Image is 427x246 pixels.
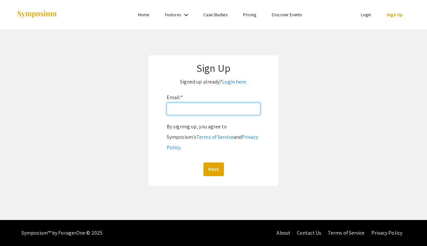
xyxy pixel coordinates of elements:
[203,162,224,176] button: Next
[196,134,233,140] a: Terms of Service
[272,12,302,18] a: Discover Events
[155,77,272,87] p: Signed up already?
[167,134,258,151] a: Privacy Policy
[167,92,183,103] label: Email:
[21,220,103,246] div: Symposium™ by ForagerOne © 2025
[165,12,181,18] a: Features
[371,229,402,236] a: Privacy Policy
[138,12,149,18] a: Home
[203,12,227,18] a: Case Studies
[277,229,290,236] a: About
[297,229,321,236] a: Contact Us
[182,11,190,19] mat-icon: Expand Features list
[328,229,365,236] a: Terms of Service
[222,78,247,85] a: Login here.
[167,122,260,153] div: By signing up, you agree to Symposium’s and .
[243,12,256,18] a: Pricing
[17,10,57,19] img: Symposium by ForagerOne
[361,12,371,18] a: Login
[5,217,28,241] iframe: Chat
[155,62,272,74] h1: Sign Up
[387,12,403,18] a: Sign Up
